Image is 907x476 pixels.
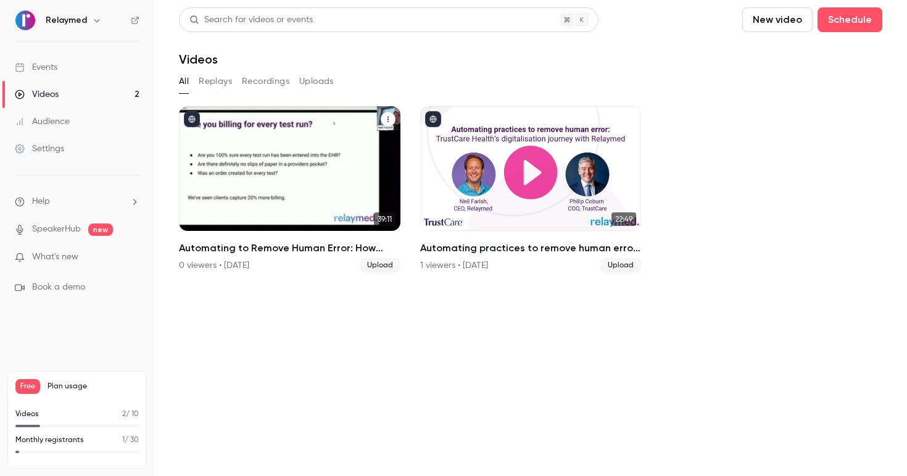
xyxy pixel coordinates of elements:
div: 1 viewers • [DATE] [420,259,488,272]
div: Search for videos or events [189,14,313,27]
button: Recordings [242,72,289,91]
span: 22:49 [611,212,636,226]
li: Automating practices to remove human error: TrustCare Health’s digitalization journey with Relaymed [420,106,642,273]
button: Replays [199,72,232,91]
span: Upload [360,258,400,273]
span: 39:11 [374,212,396,226]
span: new [88,223,113,236]
li: help-dropdown-opener [15,195,139,208]
h2: Automating to Remove Human Error: How Connected Workflows Can Transform Your Practice [179,241,400,256]
span: 1 [122,436,125,444]
p: Monthly registrants [15,435,84,446]
span: Plan usage [48,382,139,391]
button: published [425,111,441,127]
span: Help [32,195,50,208]
span: Free [15,379,40,394]
div: Videos [15,88,59,101]
button: Schedule [818,7,882,32]
a: 39:11Automating to Remove Human Error: How Connected Workflows Can Transform Your Practice0 viewe... [179,106,400,273]
div: Settings [15,143,64,155]
li: Automating to Remove Human Error: How Connected Workflows Can Transform Your Practice [179,106,400,273]
button: Uploads [299,72,334,91]
div: Events [15,61,57,73]
div: Audience [15,115,70,128]
a: SpeakerHub [32,223,81,236]
div: 0 viewers • [DATE] [179,259,249,272]
p: / 30 [122,435,139,446]
ul: Videos [179,106,882,273]
a: 22:49Automating practices to remove human error: TrustCare Health’s digitalization journey with R... [420,106,642,273]
p: / 10 [122,409,139,420]
button: published [184,111,200,127]
span: What's new [32,251,78,264]
img: Relaymed [15,10,35,30]
p: Videos [15,409,39,420]
span: 2 [122,411,126,418]
button: New video [742,7,813,32]
button: All [179,72,189,91]
h2: Automating practices to remove human error: TrustCare Health’s digitalization journey with Relaymed [420,241,642,256]
span: Book a demo [32,281,85,294]
section: Videos [179,7,882,469]
span: Upload [600,258,641,273]
h1: Videos [179,52,218,67]
h6: Relaymed [46,14,87,27]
